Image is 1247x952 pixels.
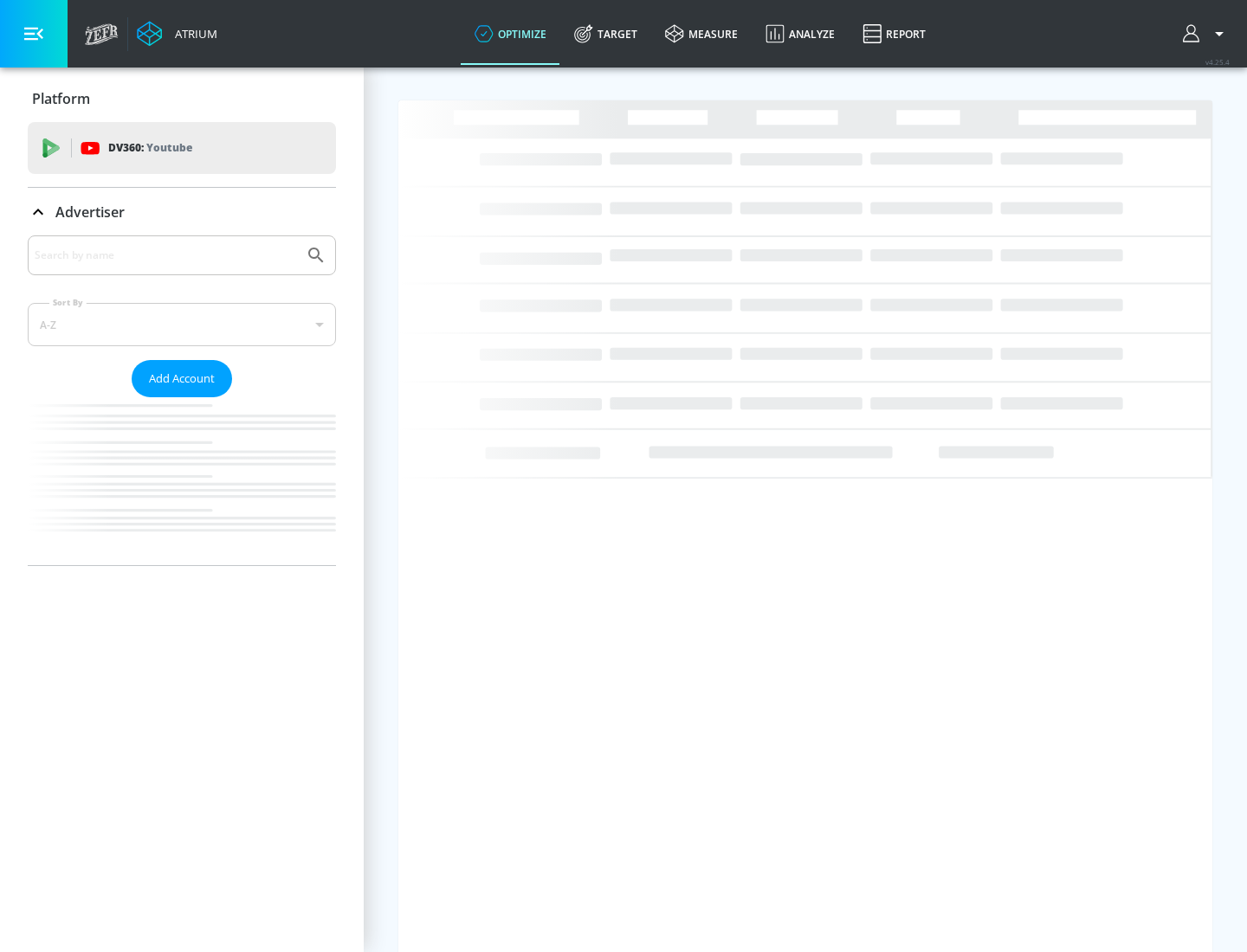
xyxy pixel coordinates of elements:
div: Platform [28,74,336,123]
a: Report [849,3,940,65]
a: optimize [461,3,560,65]
a: measure [651,3,752,65]
p: Advertiser [55,203,125,222]
nav: list of Advertiser [28,397,336,565]
p: DV360: [108,138,192,158]
label: Sort By [49,297,87,308]
p: Youtube [146,138,192,157]
a: Target [560,3,651,65]
div: DV360: Youtube [28,122,336,174]
div: Atrium [168,26,217,42]
div: A-Z [28,303,336,346]
span: v 4.25.4 [1205,57,1230,67]
div: Advertiser [28,235,336,565]
a: Atrium [137,21,217,47]
a: Analyze [752,3,849,65]
p: Platform [32,89,90,108]
div: Advertiser [28,188,336,236]
span: Add Account [149,369,215,389]
button: Add Account [132,360,232,397]
input: Search by name [35,244,297,267]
